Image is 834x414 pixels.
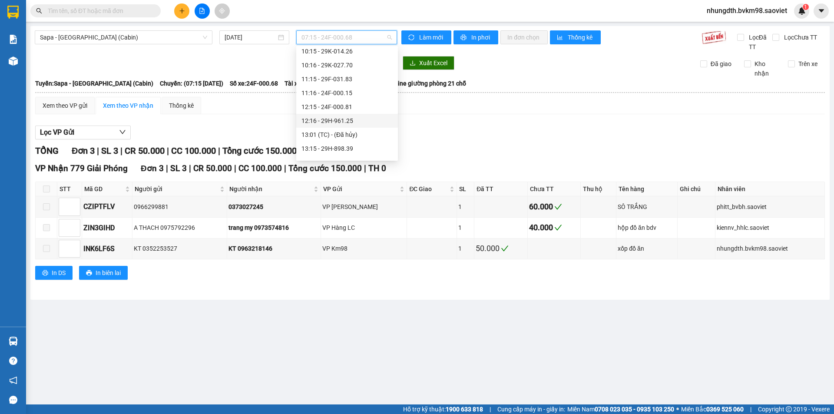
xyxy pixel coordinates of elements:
[42,270,48,277] span: printer
[364,163,366,173] span: |
[446,406,483,413] strong: 1900 633 818
[501,245,509,252] span: check
[581,182,617,196] th: Thu hộ
[554,224,562,232] span: check
[356,79,466,88] span: Loại xe: Limousine giường phòng 21 chỗ
[125,146,165,156] span: CR 50.000
[57,182,82,196] th: STT
[120,146,122,156] span: |
[457,182,474,196] th: SL
[219,8,225,14] span: aim
[301,116,393,126] div: 12:16 - 29H-961.25
[500,30,548,44] button: In đơn chọn
[321,196,407,217] td: VP Bảo Hà
[706,406,744,413] strong: 0369 525 060
[134,223,225,232] div: A THACH 0975792296
[717,223,823,232] div: kiennv_hhlc.saoviet
[568,33,594,42] span: Thống kê
[419,58,447,68] span: Xuất Excel
[229,184,311,194] span: Người nhận
[285,79,349,88] span: Tài xế: [PERSON_NAME]
[700,5,794,16] span: nhungdth.bvkm98.saoviet
[225,33,276,42] input: 14/09/2025
[403,404,483,414] span: Hỗ trợ kỹ thuật:
[83,222,131,233] div: ZIN3GIHD
[750,404,751,414] span: |
[238,163,282,173] span: CC 100.000
[288,163,362,173] span: Tổng cước 150.000
[301,130,393,139] div: 13:01 (TC) - (Đã hủy)
[557,34,564,41] span: bar-chart
[103,101,153,110] div: Xem theo VP nhận
[199,8,205,14] span: file-add
[401,30,451,44] button: syncLàm mới
[618,202,676,212] div: SÔ TRẮNG
[82,196,132,217] td: CZIPTFLV
[321,238,407,259] td: VP Km98
[804,4,807,10] span: 1
[453,30,498,44] button: printerIn phơi
[52,268,66,278] span: In DS
[84,184,123,194] span: Mã GD
[36,8,42,14] span: search
[301,46,393,56] div: 10:15 - 29K-014.26
[135,184,218,194] span: Người gửi
[781,33,818,42] span: Lọc Chưa TT
[35,266,73,280] button: printerIn DS
[476,242,526,255] div: 50.000
[301,158,393,167] div: 13:16 - 24F-000.01
[408,34,416,41] span: sync
[35,163,128,173] span: VP Nhận 779 Giải Phóng
[715,182,825,196] th: Nhân viên
[119,129,126,136] span: down
[170,163,187,173] span: SL 3
[72,146,95,156] span: Đơn 3
[403,56,454,70] button: downloadXuất Excel
[83,201,131,212] div: CZIPTFLV
[101,146,118,156] span: SL 3
[167,146,169,156] span: |
[745,33,772,52] span: Lọc Đã TT
[795,59,821,69] span: Trên xe
[676,407,679,411] span: ⚪️
[9,376,17,384] span: notification
[189,163,191,173] span: |
[471,33,491,42] span: In phơi
[160,79,223,88] span: Chuyến: (07:15 [DATE])
[141,163,164,173] span: Đơn 3
[567,404,674,414] span: Miền Nam
[222,146,297,156] span: Tổng cước 150.000
[678,182,715,196] th: Ghi chú
[322,244,406,253] div: VP Km98
[458,244,473,253] div: 1
[230,79,278,88] span: Số xe: 24F-000.68
[409,184,448,194] span: ĐC Giao
[228,202,319,212] div: 0373027245
[368,163,386,173] span: TH 0
[7,6,19,19] img: logo-vxr
[410,60,416,67] span: download
[550,30,601,44] button: bar-chartThống kê
[301,31,392,44] span: 07:15 - 24F-000.68
[40,127,74,138] span: Lọc VP Gửi
[321,218,407,238] td: VP Hàng LC
[86,270,92,277] span: printer
[618,244,676,253] div: xốp đồ ăn
[179,8,185,14] span: plus
[195,3,210,19] button: file-add
[79,266,128,280] button: printerIn biên lai
[323,184,398,194] span: VP Gửi
[134,202,225,212] div: 0966299881
[490,404,491,414] span: |
[174,3,189,19] button: plus
[322,202,406,212] div: VP [PERSON_NAME]
[301,144,393,153] div: 13:15 - 29H-898.39
[786,406,792,412] span: copyright
[458,223,473,232] div: 1
[193,163,232,173] span: CR 50.000
[234,163,236,173] span: |
[9,396,17,404] span: message
[814,3,829,19] button: caret-down
[9,357,17,365] span: question-circle
[458,202,473,212] div: 1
